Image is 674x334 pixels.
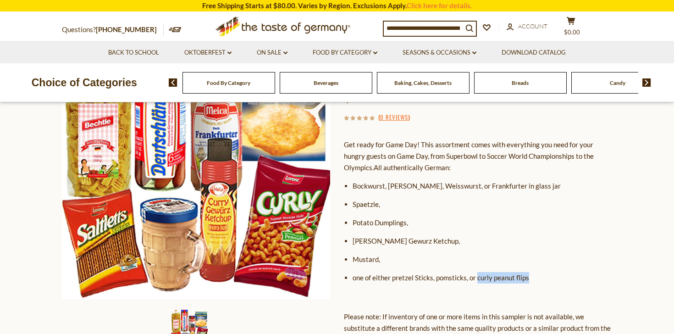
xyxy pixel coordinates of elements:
[108,48,159,58] a: Back to School
[184,48,232,58] a: Oktoberfest
[518,22,547,30] span: Account
[564,28,580,36] span: $0.00
[512,79,529,86] a: Breads
[394,79,452,86] a: Baking, Cakes, Desserts
[353,254,612,265] li: Mustard,
[407,1,472,10] a: Click here for details.
[257,48,287,58] a: On Sale
[313,48,377,58] a: Food By Category
[380,112,408,122] a: 0 Reviews
[344,139,612,173] p: Get ready for Game Day! This assortment comes with everything you need for your hungry guests on ...
[353,235,612,247] li: [PERSON_NAME] Gewurz Ketchup,
[610,79,625,86] a: Candy
[207,79,250,86] a: Food By Category
[169,78,177,87] img: previous arrow
[353,199,612,210] li: Spaetzle,
[344,89,383,104] span: $54.95
[314,79,338,86] a: Beverages
[353,217,612,228] li: Potato Dumplings,
[62,31,330,299] img: Authentic German - Beer Mug - shaped pasta, Deutschlaender Premium Pork Sausages, Original Frankf...
[403,48,476,58] a: Seasons & Occasions
[378,112,410,122] span: ( )
[502,48,566,58] a: Download Catalog
[353,272,612,284] li: one of either pretzel Sticks, pomsticks, or curly peanut flips
[557,17,585,39] button: $0.00
[353,180,612,192] li: Bockwurst, [PERSON_NAME], Weisswurst, or Frankfurter in glass jar
[96,25,157,33] a: [PHONE_NUMBER]
[642,78,651,87] img: next arrow
[507,22,547,32] a: Account
[62,24,164,36] p: Questions?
